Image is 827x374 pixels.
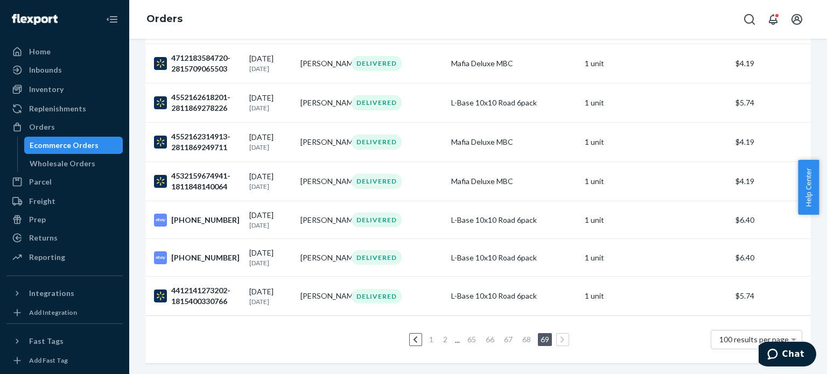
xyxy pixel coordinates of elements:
[249,64,292,73] p: [DATE]
[731,162,811,201] td: $4.19
[29,84,64,95] div: Inventory
[580,277,632,316] td: 1 unit
[249,258,292,267] p: [DATE]
[29,336,64,347] div: Fast Tags
[296,162,347,201] td: [PERSON_NAME]
[154,251,241,264] div: [PHONE_NUMBER]
[6,333,123,350] button: Fast Tags
[759,342,816,369] iframe: Opens a widget where you can chat to one of our agents
[29,46,51,57] div: Home
[451,215,576,225] div: L-Base 10x10 Road 6pack
[296,239,347,277] td: [PERSON_NAME]
[731,83,811,123] td: $5.74
[6,211,123,228] a: Prep
[29,103,86,114] div: Replenishments
[520,335,533,344] a: Page 68
[451,252,576,263] div: L-Base 10x10 Road 6pack
[6,354,123,367] a: Add Fast Tag
[786,9,808,30] button: Open account menu
[580,123,632,162] td: 1 unit
[154,214,241,227] div: [PHONE_NUMBER]
[249,143,292,152] p: [DATE]
[296,123,347,162] td: [PERSON_NAME]
[352,213,402,227] div: DELIVERED
[29,308,77,317] div: Add Integration
[6,61,123,79] a: Inbounds
[296,277,347,316] td: [PERSON_NAME]
[441,335,450,344] a: Page 2
[352,250,402,265] div: DELIVERED
[731,201,811,239] td: $6.40
[249,210,292,230] div: [DATE]
[249,286,292,306] div: [DATE]
[580,162,632,201] td: 1 unit
[296,201,347,239] td: [PERSON_NAME]
[29,288,74,299] div: Integrations
[451,176,576,187] div: Mafia Deluxe MBC
[451,137,576,147] div: Mafia Deluxe MBC
[29,232,58,243] div: Returns
[6,118,123,136] a: Orders
[30,158,95,169] div: Wholesale Orders
[29,122,55,132] div: Orders
[6,193,123,210] a: Freight
[249,171,292,191] div: [DATE]
[249,248,292,267] div: [DATE]
[580,201,632,239] td: 1 unit
[454,333,460,346] li: ...
[6,100,123,117] a: Replenishments
[465,335,478,344] a: Page 65
[249,53,292,73] div: [DATE]
[138,4,191,35] ol: breadcrumbs
[538,335,551,344] a: Page 69 is your current page
[154,92,241,114] div: 4552162618201-2811869278226
[580,239,632,277] td: 1 unit
[249,182,292,191] p: [DATE]
[739,9,760,30] button: Open Search Box
[6,306,123,319] a: Add Integration
[762,9,784,30] button: Open notifications
[249,103,292,112] p: [DATE]
[502,335,515,344] a: Page 67
[451,291,576,301] div: L-Base 10x10 Road 6pack
[154,285,241,307] div: 4412141273202-1815400330766
[12,14,58,25] img: Flexport logo
[6,173,123,190] a: Parcel
[719,335,789,344] span: 100 results per page
[24,155,123,172] a: Wholesale Orders
[29,65,62,75] div: Inbounds
[29,214,46,225] div: Prep
[6,81,123,98] a: Inventory
[296,44,347,83] td: [PERSON_NAME]
[580,83,632,123] td: 1 unit
[296,83,347,123] td: [PERSON_NAME]
[731,239,811,277] td: $6.40
[731,277,811,316] td: $5.74
[352,174,402,188] div: DELIVERED
[154,131,241,153] div: 4552162314913-2811869249711
[731,44,811,83] td: $4.19
[451,97,576,108] div: L-Base 10x10 Road 6pack
[731,123,811,162] td: $4.19
[352,135,402,149] div: DELIVERED
[352,56,402,70] div: DELIVERED
[249,132,292,152] div: [DATE]
[6,249,123,266] a: Reporting
[352,95,402,110] div: DELIVERED
[798,160,819,215] button: Help Center
[146,13,183,25] a: Orders
[30,140,99,151] div: Ecommerce Orders
[451,58,576,69] div: Mafia Deluxe MBC
[24,137,123,154] a: Ecommerce Orders
[29,356,68,365] div: Add Fast Tag
[154,53,241,74] div: 4712183584720-2815709065503
[101,9,123,30] button: Close Navigation
[249,297,292,306] p: [DATE]
[249,93,292,112] div: [DATE]
[154,171,241,192] div: 4532159674941-1811848140064
[29,252,65,263] div: Reporting
[249,221,292,230] p: [DATE]
[6,285,123,302] button: Integrations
